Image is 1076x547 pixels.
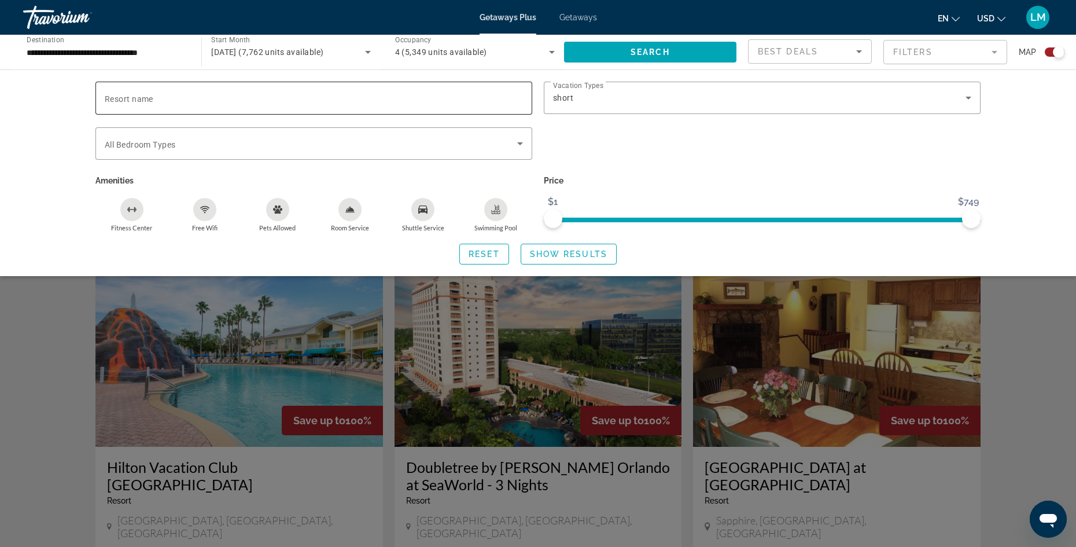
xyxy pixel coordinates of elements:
button: Search [564,42,736,63]
button: Filter [883,39,1007,65]
span: Shuttle Service [402,224,444,232]
button: User Menu [1023,5,1053,30]
span: Destination [27,35,64,43]
button: Reset [459,244,509,265]
span: Vacation Types [553,82,603,90]
span: ngx-slider [544,210,562,228]
span: Swimming Pool [474,224,517,232]
p: Amenities [95,172,532,189]
span: Pets Allowed [259,224,296,232]
span: ngx-slider-max [962,210,981,228]
span: Free Wifi [192,224,218,232]
button: Fitness Center [95,197,168,232]
span: Start Month [211,36,250,44]
span: Room Service [331,224,369,232]
span: USD [977,14,994,23]
a: Getaways [559,13,597,22]
span: $749 [956,193,981,211]
ngx-slider: ngx-slider [544,218,981,220]
p: Price [544,172,981,189]
span: All Bedroom Types [105,140,175,149]
span: Best Deals [758,47,818,56]
iframe: Button to launch messaging window [1030,501,1067,538]
span: 4 (5,349 units available) [395,47,487,57]
span: Search [631,47,670,57]
button: Change language [938,10,960,27]
span: Fitness Center [111,224,152,232]
span: en [938,14,949,23]
a: Getaways Plus [480,13,536,22]
button: Room Service [314,197,386,232]
span: Occupancy [395,36,432,44]
button: Pets Allowed [241,197,314,232]
span: Reset [469,249,500,259]
mat-select: Sort by [758,45,862,58]
button: Swimming Pool [459,197,532,232]
span: [DATE] (7,762 units available) [211,47,323,57]
a: Travorium [23,2,139,32]
span: short [553,93,573,102]
button: Shuttle Service [386,197,459,232]
span: Map [1019,44,1036,60]
button: Show Results [521,244,617,265]
span: Resort name [105,94,153,104]
span: LM [1030,12,1046,23]
span: Show Results [530,249,607,259]
button: Change currency [977,10,1005,27]
span: $1 [546,193,559,211]
button: Free Wifi [168,197,241,232]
